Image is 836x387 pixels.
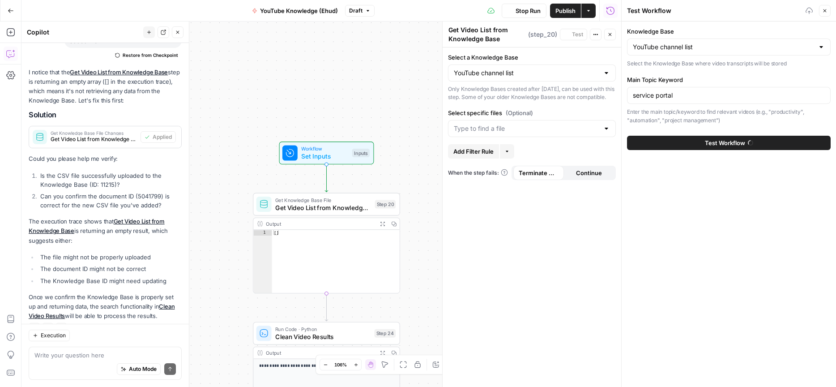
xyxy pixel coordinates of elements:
li: Can you confirm the document ID (5041799) is correct for the new CSV file you've added? [38,192,182,210]
button: Test Workflow [627,136,831,150]
label: Main Topic Keyword [627,75,831,84]
p: I notice that the step is returning an empty array ([] in the execution trace), which means it's ... [29,68,182,106]
li: The file might not be properly uploaded [38,253,182,262]
span: Test Workflow [705,138,745,147]
label: Select specific files [448,108,616,117]
span: (Optional) [506,108,533,117]
h2: Solution [29,111,182,119]
div: WorkflowSet InputsInputs [253,142,400,164]
label: Select a Knowledge Base [448,53,616,62]
g: Edge from step_20 to step_24 [325,293,328,321]
div: Step 20 [375,200,396,208]
p: Could you please help me verify: [29,154,182,163]
span: Execution [41,331,66,340]
span: Get Knowledge Base File [275,196,371,204]
p: Select the Knowledge Base where video transcripts will be stored [627,59,831,68]
div: Get Knowledge Base FileGet Video List from Knowledge BaseStep 20Output[] [253,193,400,294]
button: Continue [564,166,614,180]
button: Publish [550,4,581,18]
g: Edge from start to step_20 [325,164,328,192]
span: Draft [349,7,363,15]
span: Set Inputs [301,151,348,161]
span: Add Filter Rule [453,147,494,156]
p: Once we confirm the Knowledge Base is properly set up and returning data, the search functionalit... [29,292,182,321]
input: Type to find a file [454,124,599,133]
span: Get Knowledge Base File Changes [51,131,137,135]
div: Inputs [352,149,370,157]
div: Output [266,349,374,357]
p: Enter the main topic/keyword to find relevant videos (e.g., "productivity", "automation", "projec... [627,107,831,125]
span: ( step_20 ) [528,30,557,39]
input: YouTube channel list [633,43,814,52]
li: Is the CSV file successfully uploaded to the Knowledge Base (ID: 11215)? [38,171,182,189]
div: Step 24 [375,329,396,338]
button: Execution [29,330,70,341]
a: Get Video List from Knowledge Base [70,69,168,76]
span: Workflow [301,145,348,153]
input: YouTube channel list [454,69,599,77]
div: 1 [253,230,272,236]
div: Copilot [27,28,141,37]
button: Add Filter Rule [448,144,499,159]
span: Continue [576,168,602,177]
span: Run Code · Python [275,325,371,333]
textarea: Get Video List from Knowledge Base [448,26,526,43]
button: YouTube Knowledge (Ehud) [247,4,343,18]
span: Test [572,30,583,39]
button: Restore from Checkpoint [111,50,182,60]
p: The execution trace shows that is returning an empty result, which suggests either: [29,217,182,245]
input: Enter topic keyword [633,91,825,100]
a: When the step fails: [448,169,508,177]
button: Draft [345,5,375,17]
span: Get Video List from Knowledge Base [275,203,371,212]
li: The Knowledge Base ID might need updating [38,276,182,285]
li: The document ID might not be correct [38,264,182,273]
span: Restore from Checkpoint [123,52,178,59]
button: Test [560,29,587,40]
div: Output [266,220,374,228]
button: Applied [141,131,176,143]
button: Auto Mode [117,363,161,375]
span: Publish [555,6,576,15]
span: Terminate Workflow [519,168,559,177]
label: Knowledge Base [627,27,831,36]
span: YouTube Knowledge (Ehud) [260,6,338,15]
button: Stop Run [502,4,546,18]
span: 106% [334,361,347,368]
div: Only Knowledge Bases created after [DATE], can be used with this step. Some of your older Knowled... [448,85,616,101]
span: Auto Mode [129,365,157,373]
span: Get Video List from Knowledge Base (step_20) [51,135,137,143]
span: Applied [153,133,172,141]
span: Clean Video Results [275,332,371,341]
span: Stop Run [516,6,541,15]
